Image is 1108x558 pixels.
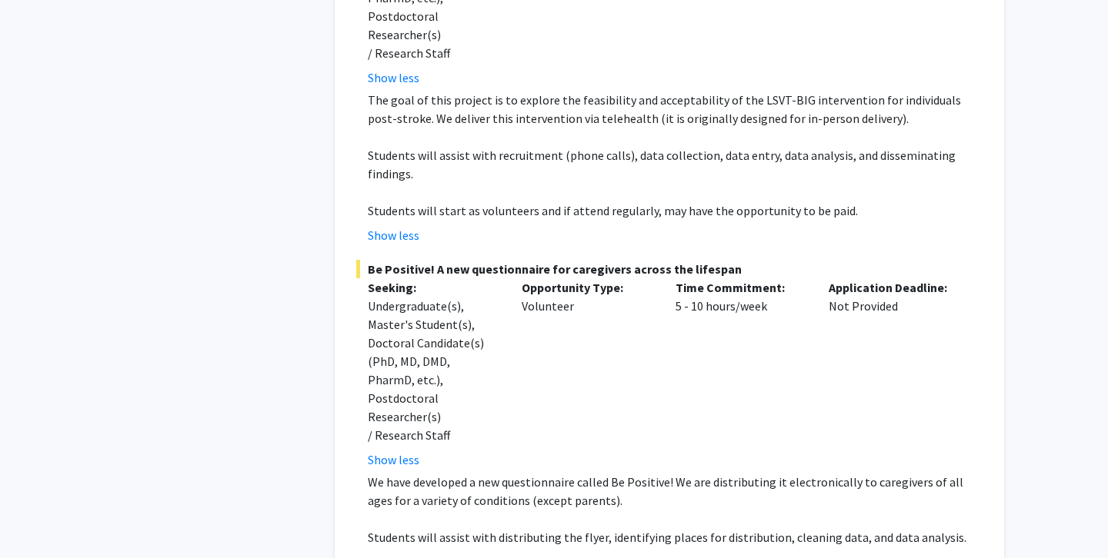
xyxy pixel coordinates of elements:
[368,201,983,220] p: Students will start as volunteers and if attend regularly, may have the opportunity to be paid.
[664,278,818,469] div: 5 - 10 hours/week
[676,278,806,297] p: Time Commitment:
[510,278,664,469] div: Volunteer
[829,278,959,297] p: Application Deadline:
[368,473,983,510] p: We have developed a new questionnaire called Be Positive! We are distributing it electronically t...
[368,226,419,244] button: Show less
[368,450,419,469] button: Show less
[12,489,65,546] iframe: Chat
[368,91,983,128] p: The goal of this project is to explore the feasibility and acceptability of the LSVT-BIG interven...
[368,146,983,183] p: Students will assist with recruitment (phone calls), data collection, data entry, data analysis, ...
[368,278,499,297] p: Seeking:
[368,297,499,444] div: Undergraduate(s), Master's Student(s), Doctoral Candidate(s) (PhD, MD, DMD, PharmD, etc.), Postdo...
[368,528,983,546] p: Students will assist with distributing the flyer, identifying places for distribution, cleaning d...
[368,68,419,87] button: Show less
[522,278,652,297] p: Opportunity Type:
[356,260,983,278] span: Be Positive! A new questionnaire for caregivers across the lifespan
[817,278,971,469] div: Not Provided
